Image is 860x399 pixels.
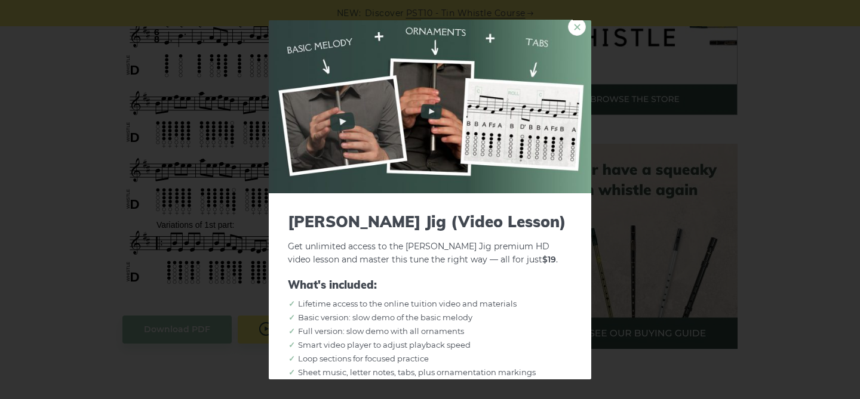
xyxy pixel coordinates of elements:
[288,212,572,267] p: Get unlimited access to the [PERSON_NAME] Jig premium HD video lesson and master this tune the ri...
[288,279,572,292] span: What's included:
[288,212,572,230] span: [PERSON_NAME] Jig (Video Lesson)
[542,254,556,265] strong: $19
[297,298,572,310] li: Lifetime access to the online tuition video and materials
[297,339,572,351] li: Smart video player to adjust playback speed
[568,17,586,35] a: ×
[297,311,572,324] li: Basic version: slow demo of the basic melody
[297,366,572,379] li: Sheet music, letter notes, tabs, plus ornamentation markings
[297,325,572,338] li: Full version: slow demo with all ornaments
[269,14,591,193] img: Tin Whistle Tune Tutorial Preview
[297,352,572,365] li: Loop sections for focused practice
